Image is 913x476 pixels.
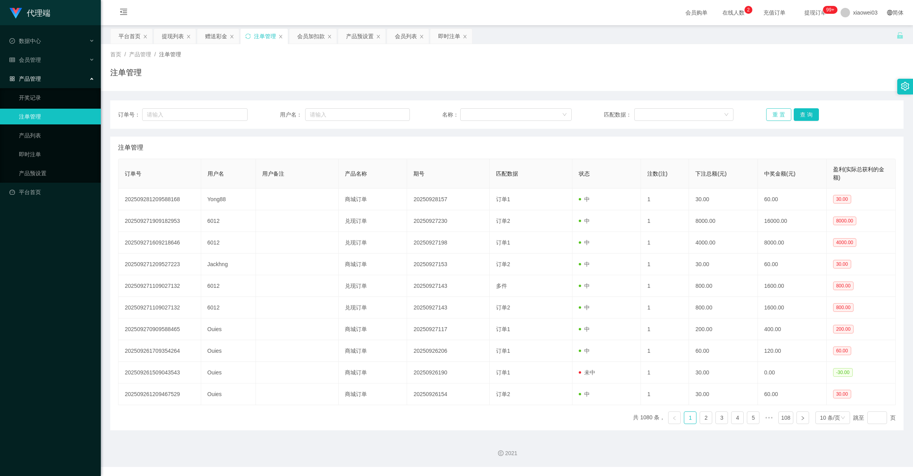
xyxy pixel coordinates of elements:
span: -30.00 [833,368,853,377]
i: 图标: appstore-o [9,76,15,81]
a: 3 [716,412,728,424]
div: 注单管理 [254,29,276,44]
div: 跳至 页 [853,411,896,424]
li: 3 [715,411,728,424]
a: 5 [747,412,759,424]
sup: 1208 [823,6,837,14]
td: 1 [641,254,689,275]
span: 30.00 [833,260,851,269]
span: / [124,51,126,57]
i: 图标: global [887,10,893,15]
li: 上一页 [668,411,681,424]
span: 订单1 [496,239,510,246]
td: 30.00 [689,254,758,275]
h1: 注单管理 [110,67,142,78]
td: 202509270909588465 [119,319,201,340]
td: 202509261709354264 [119,340,201,362]
td: 400.00 [758,319,827,340]
h1: 代理端 [27,0,50,26]
td: 商城订单 [339,383,407,405]
span: 注单管理 [159,51,181,57]
i: 图标: close [278,34,283,39]
div: 即时注单 [438,29,460,44]
td: 202509271609218646 [119,232,201,254]
td: 1 [641,210,689,232]
span: 订单1 [496,196,510,202]
span: 名称： [442,111,460,119]
td: 商城订单 [339,319,407,340]
span: 注单管理 [118,143,143,152]
span: 未中 [579,369,595,376]
span: 中奖金额(元) [764,170,795,177]
td: 兑现订单 [339,297,407,319]
span: 订单号 [125,170,141,177]
span: 中 [579,261,590,267]
td: Ouies [201,340,256,362]
i: 图标: unlock [896,32,904,39]
span: 30.00 [833,390,851,398]
li: 1 [684,411,696,424]
td: 800.00 [689,275,758,297]
img: logo.9652507e.png [9,8,22,19]
td: 兑现订单 [339,232,407,254]
span: 中 [579,391,590,397]
td: 6012 [201,275,256,297]
td: 1 [641,275,689,297]
td: 30.00 [689,189,758,210]
i: 图标: right [800,416,805,420]
div: 2021 [107,449,907,457]
td: Ouies [201,362,256,383]
td: 60.00 [758,383,827,405]
span: 注数(注) [647,170,667,177]
a: 即时注单 [19,146,94,162]
td: 20250926190 [407,362,490,383]
span: 多件 [496,283,507,289]
p: 2 [747,6,750,14]
span: 产品管理 [129,51,151,57]
li: 向后 5 页 [763,411,775,424]
li: 共 1080 条， [633,411,665,424]
span: 订单1 [496,326,510,332]
input: 请输入 [305,108,410,121]
i: 图标: close [186,34,191,39]
td: Ouies [201,383,256,405]
i: 图标: close [230,34,234,39]
a: 产品预设置 [19,165,94,181]
div: 平台首页 [119,29,141,44]
td: 兑现订单 [339,210,407,232]
a: 2 [700,412,712,424]
li: 下一页 [796,411,809,424]
span: 匹配数据： [604,111,634,119]
li: 5 [747,411,759,424]
div: 产品预设置 [346,29,374,44]
span: 下注总额(元) [695,170,726,177]
i: 图标: check-circle-o [9,38,15,44]
td: 20250927153 [407,254,490,275]
span: 充值订单 [759,10,789,15]
span: 中 [579,348,590,354]
td: 1 [641,297,689,319]
span: 盈利(实际总获利的金额) [833,166,885,181]
a: 1 [684,412,696,424]
span: 4000.00 [833,238,856,247]
td: 20250927230 [407,210,490,232]
td: 202509261209467529 [119,383,201,405]
span: 提现订单 [800,10,830,15]
span: 产品名称 [345,170,367,177]
span: 用户名： [280,111,305,119]
td: 6012 [201,232,256,254]
td: 1 [641,189,689,210]
span: 用户名 [207,170,224,177]
td: 30.00 [689,383,758,405]
td: 8000.00 [758,232,827,254]
td: Ouies [201,319,256,340]
span: 8000.00 [833,217,856,225]
td: 20250927143 [407,297,490,319]
div: 会员列表 [395,29,417,44]
span: 用户备注 [262,170,284,177]
span: 中 [579,283,590,289]
td: 20250927117 [407,319,490,340]
span: 订单2 [496,261,510,267]
td: 20250927143 [407,275,490,297]
span: 产品管理 [9,76,41,82]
